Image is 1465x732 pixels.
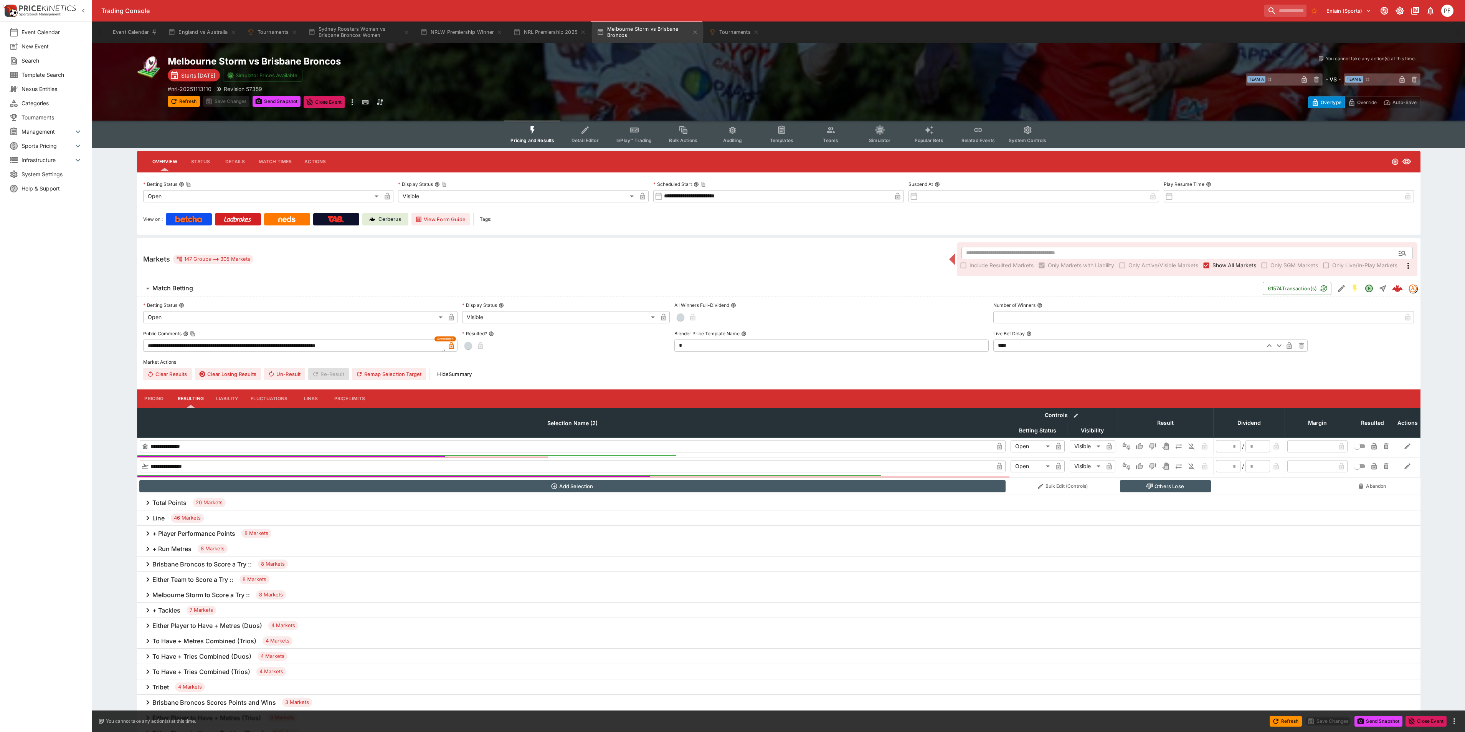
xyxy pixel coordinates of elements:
[1186,440,1198,452] button: Eliminated In Play
[268,622,298,629] span: 4 Markets
[1120,480,1211,492] button: Others Lose
[362,213,408,225] a: Cerberus
[328,216,344,222] img: TabNZ
[1186,460,1198,472] button: Eliminated In Play
[489,331,494,336] button: Resulted?
[179,303,184,308] button: Betting Status
[1326,55,1416,62] p: You cannot take any action(s) at this time.
[504,121,1052,148] div: Event type filters
[1011,460,1052,472] div: Open
[1439,2,1456,19] button: Peter Fairgrieve
[1376,282,1390,295] button: Straight
[1026,331,1032,336] button: Live Bet Delay
[152,653,251,661] h6: To Have + Tries Combined (Duos)
[1326,75,1341,83] h6: - VS -
[143,330,182,337] p: Public Comments
[21,42,83,50] span: New Event
[1408,284,1417,293] div: tradingmodel
[143,190,382,202] div: Open
[1354,716,1402,727] button: Send Snapshot
[152,560,252,568] h6: Brisbane Broncos to Score a Try ::
[106,718,196,725] p: You cannot take any action(s) at this time.
[1308,5,1320,17] button: No Bookmarks
[143,181,177,187] p: Betting Status
[308,368,348,380] span: Re-Result
[669,137,697,143] span: Bulk Actions
[1133,440,1146,452] button: Win
[21,170,83,178] span: System Settings
[304,22,414,43] button: Sydney Roosters Women vs Brisbane Broncos Women
[175,216,203,222] img: Betcha
[1392,98,1417,106] p: Auto-Save
[1071,411,1081,421] button: Bulk edit
[1450,717,1459,726] button: more
[181,71,215,79] p: Starts [DATE]
[961,137,995,143] span: Related Events
[258,560,288,568] span: 8 Markets
[1392,283,1403,294] div: a69c8dc5-cdbf-48df-9b72-9c88af4a02d5
[1441,5,1453,17] div: Peter Fairgrieve
[348,96,357,108] button: more
[224,216,252,222] img: Ladbrokes
[224,85,262,93] p: Revision 57359
[152,514,165,522] h6: Line
[592,22,703,43] button: Melbourne Storm vs Brisbane Broncos
[674,302,729,308] p: All Winners Full-Dividend
[1350,408,1395,437] th: Resulted
[168,96,200,107] button: Refresh
[143,255,170,263] h5: Markets
[1285,408,1350,437] th: Margin
[1173,440,1185,452] button: Push
[1335,282,1348,295] button: Edit Detail
[1380,96,1420,108] button: Auto-Save
[441,182,447,187] button: Copy To Clipboard
[137,389,172,408] button: Pricing
[328,389,371,408] button: Price Limits
[823,137,838,143] span: Teams
[653,181,692,187] p: Scheduled Start
[1364,284,1374,293] svg: Open
[1206,182,1211,187] button: Play Resume Time
[434,182,440,187] button: Display StatusCopy To Clipboard
[462,330,487,337] p: Resulted?
[171,514,204,522] span: 46 Markets
[480,213,491,225] label: Tags:
[1270,261,1318,269] span: Only SGM Markets
[1009,137,1046,143] span: System Controls
[179,182,184,187] button: Betting StatusCopy To Clipboard
[256,591,286,599] span: 8 Markets
[164,22,241,43] button: England vs Australia
[1037,303,1042,308] button: Number of Winners
[1263,282,1331,295] button: 61574Transaction(s)
[282,699,312,706] span: 3 Markets
[1321,98,1341,106] p: Overtype
[152,591,250,599] h6: Melbourne Storm to Score a Try ::
[263,637,292,645] span: 4 Markets
[1164,181,1204,187] p: Play Resume Time
[21,184,83,192] span: Help & Support
[223,69,302,82] button: Simulator Prices Available
[1120,460,1133,472] button: Not Set
[1332,261,1397,269] span: Only Live/In-Play Markets
[101,7,1261,15] div: Trading Console
[509,22,590,43] button: NRL Premiership 2025
[704,22,764,43] button: Tournaments
[1406,716,1447,727] button: Close Event
[146,152,183,171] button: Overview
[298,152,332,171] button: Actions
[1212,261,1256,269] span: Show All Markets
[175,683,205,691] span: 4 Markets
[1396,246,1409,260] button: Open
[1146,460,1159,472] button: Lose
[1011,440,1052,452] div: Open
[176,255,251,264] div: 147 Groups 305 Markets
[1070,440,1103,452] div: Visible
[193,499,226,507] span: 20 Markets
[152,668,250,676] h6: To Have + Tries Combined (Trios)
[108,22,162,43] button: Event Calendar
[908,181,933,187] p: Suspend At
[1247,76,1265,83] span: Team A
[398,181,433,187] p: Display Status
[970,261,1034,269] span: Include Resulted Markets
[258,653,287,660] span: 4 Markets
